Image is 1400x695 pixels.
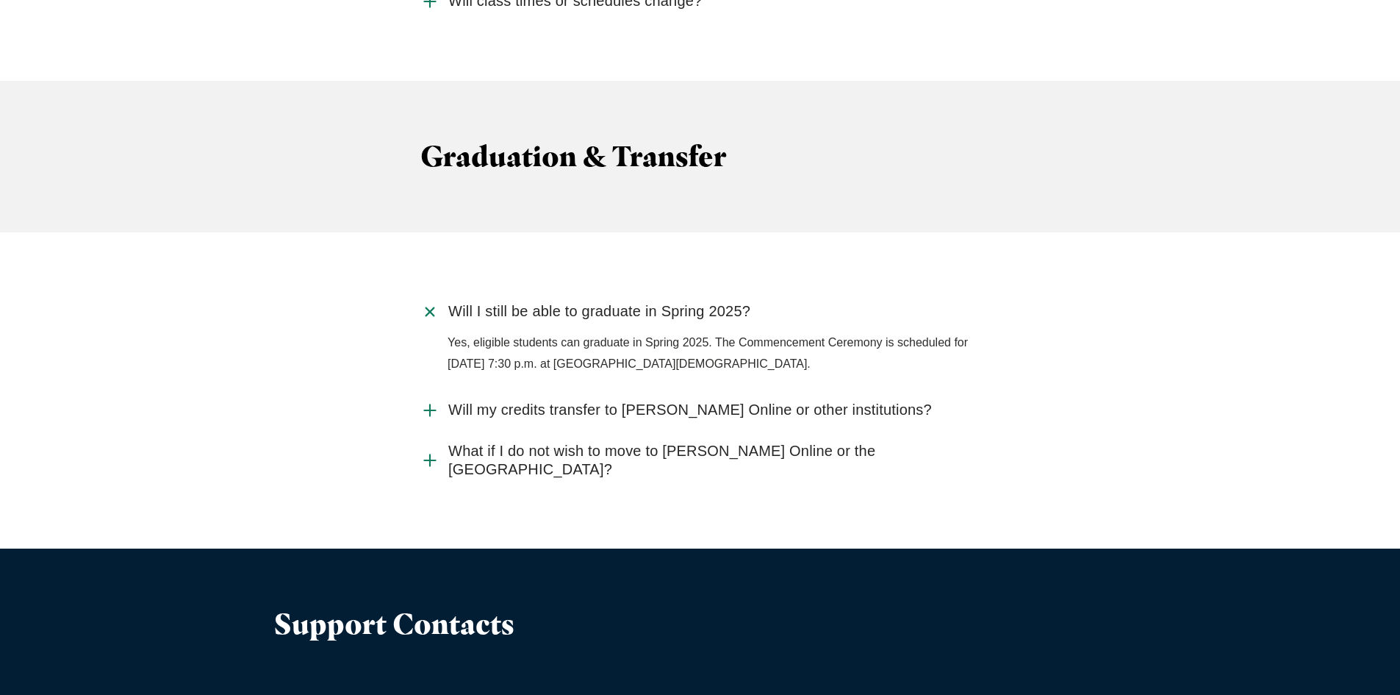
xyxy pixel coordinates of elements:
[420,140,980,174] h3: Graduation & Transfer
[448,332,980,375] p: Yes, eligible students can graduate in Spring 2025. The Commencement Ceremony is scheduled for [D...
[448,401,932,419] span: Will my credits transfer to [PERSON_NAME] Online or other institutions?
[274,607,686,641] h3: Support Contacts
[448,302,750,321] span: Will I still be able to graduate in Spring 2025?
[448,442,980,479] span: What if I do not wish to move to [PERSON_NAME] Online or the [GEOGRAPHIC_DATA]?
